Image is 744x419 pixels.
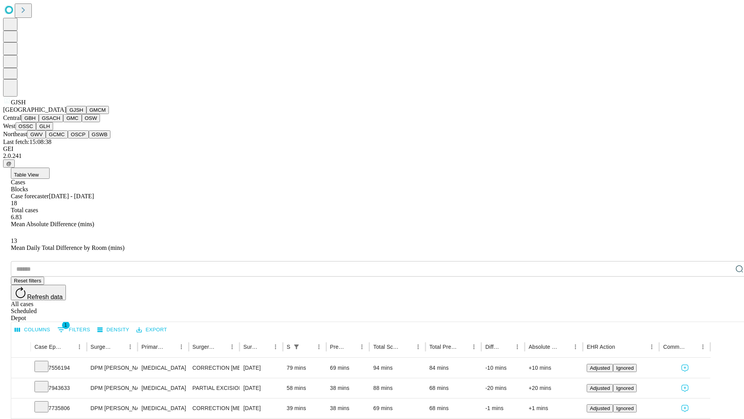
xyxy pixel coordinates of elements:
[34,358,83,378] div: 7556194
[193,344,215,350] div: Surgery Name
[330,344,345,350] div: Predicted In Room Duration
[11,277,44,285] button: Reset filters
[429,344,457,350] div: Total Predicted Duration
[373,378,422,398] div: 88 mins
[3,106,66,113] span: [GEOGRAPHIC_DATA]
[243,398,279,418] div: [DATE]
[91,358,134,378] div: DPM [PERSON_NAME] [PERSON_NAME]
[11,168,50,179] button: Table View
[95,324,131,336] button: Density
[3,114,21,121] span: Central
[141,378,184,398] div: [MEDICAL_DATA]
[15,402,27,416] button: Expand
[89,130,111,139] button: GSWB
[570,341,581,352] button: Menu
[587,344,615,350] div: EHR Action
[373,358,422,378] div: 94 mins
[62,321,70,329] span: 1
[429,398,478,418] div: 68 mins
[663,344,685,350] div: Comments
[193,358,236,378] div: CORRECTION [MEDICAL_DATA], DOUBLE [MEDICAL_DATA]
[114,341,125,352] button: Sort
[616,341,627,352] button: Sort
[3,131,27,137] span: Northeast
[3,139,52,145] span: Last fetch: 15:08:38
[529,344,558,350] div: Absolute Difference
[468,341,479,352] button: Menu
[74,341,85,352] button: Menu
[227,341,238,352] button: Menu
[3,152,741,159] div: 2.0.241
[91,378,134,398] div: DPM [PERSON_NAME] [PERSON_NAME]
[55,324,92,336] button: Show filters
[429,378,478,398] div: 68 mins
[373,344,401,350] div: Total Scheduled Duration
[193,398,236,418] div: CORRECTION [MEDICAL_DATA]
[34,378,83,398] div: 7943633
[613,364,637,372] button: Ignored
[287,344,290,350] div: Scheduled In Room Duration
[501,341,512,352] button: Sort
[82,114,100,122] button: OSW
[27,130,46,139] button: GWV
[485,398,521,418] div: -1 mins
[413,341,424,352] button: Menu
[697,341,708,352] button: Menu
[11,193,49,199] span: Case forecaster
[687,341,697,352] button: Sort
[91,344,113,350] div: Surgeon Name
[512,341,523,352] button: Menu
[616,385,634,391] span: Ignored
[590,365,610,371] span: Adjusted
[39,114,63,122] button: GSACH
[36,122,53,130] button: GLH
[11,214,22,220] span: 6.83
[587,404,613,412] button: Adjusted
[11,99,26,106] span: GJSH
[270,341,281,352] button: Menu
[14,172,39,178] span: Table View
[125,341,136,352] button: Menu
[587,384,613,392] button: Adjusted
[86,106,109,114] button: GMCM
[356,341,367,352] button: Menu
[313,341,324,352] button: Menu
[346,341,356,352] button: Sort
[141,358,184,378] div: [MEDICAL_DATA]
[68,130,89,139] button: OSCP
[616,405,634,411] span: Ignored
[176,341,187,352] button: Menu
[287,378,322,398] div: 58 mins
[15,382,27,395] button: Expand
[34,344,62,350] div: Case Epic Id
[330,378,366,398] div: 38 mins
[141,398,184,418] div: [MEDICAL_DATA]
[613,384,637,392] button: Ignored
[165,341,176,352] button: Sort
[373,398,422,418] div: 69 mins
[485,378,521,398] div: -20 mins
[330,398,366,418] div: 38 mins
[3,159,15,168] button: @
[11,244,124,251] span: Mean Daily Total Difference by Room (mins)
[63,114,81,122] button: GMC
[587,364,613,372] button: Adjusted
[15,362,27,375] button: Expand
[529,378,579,398] div: +20 mins
[529,398,579,418] div: +1 mins
[429,358,478,378] div: 84 mins
[46,130,68,139] button: GCMC
[243,344,258,350] div: Surgery Date
[49,193,94,199] span: [DATE] - [DATE]
[646,341,657,352] button: Menu
[193,378,236,398] div: PARTIAL EXCISION PHALANX OF TOE
[91,398,134,418] div: DPM [PERSON_NAME] [PERSON_NAME]
[303,341,313,352] button: Sort
[458,341,468,352] button: Sort
[529,358,579,378] div: +10 mins
[243,358,279,378] div: [DATE]
[485,358,521,378] div: -10 mins
[287,358,322,378] div: 79 mins
[13,324,52,336] button: Select columns
[11,285,66,300] button: Refresh data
